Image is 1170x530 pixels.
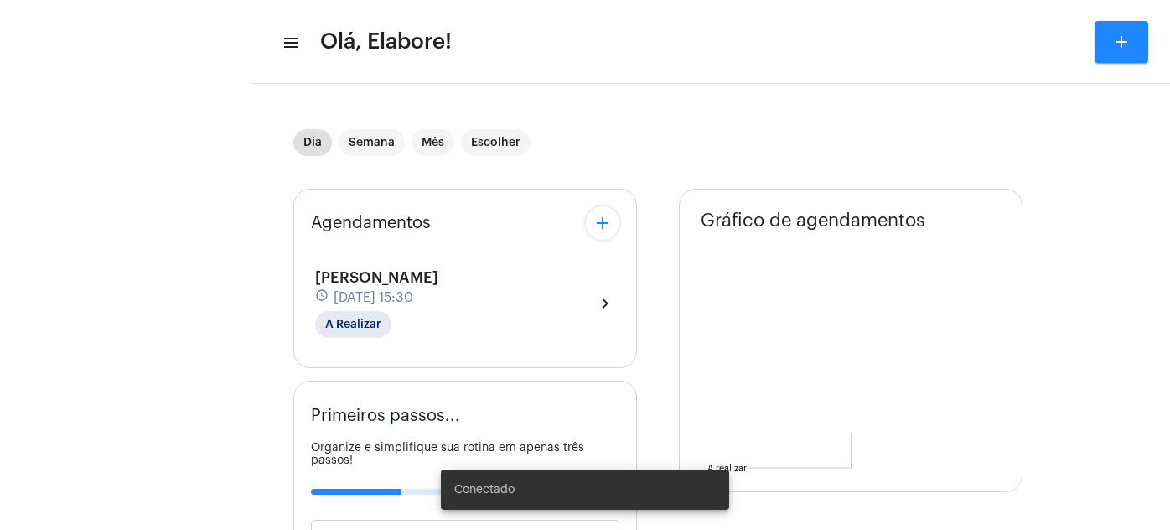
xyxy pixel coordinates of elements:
mat-icon: sidenav icon [282,33,298,53]
span: Conectado [454,481,515,498]
mat-chip: Dia [293,129,332,156]
span: Olá, Elabore! [320,29,452,55]
mat-icon: add [1111,32,1131,52]
span: [DATE] 15:30 [334,290,413,305]
mat-chip: A Realizar [315,311,391,338]
span: Agendamentos [311,214,431,232]
span: [PERSON_NAME] [315,270,438,285]
span: Primeiros passos... [311,407,460,425]
mat-chip: Escolher [461,129,531,156]
mat-icon: chevron_right [595,294,615,314]
mat-chip: Semana [339,129,405,156]
span: Organize e simplifique sua rotina em apenas três passos! [311,442,584,466]
mat-chip: Mês [412,129,454,156]
span: Gráfico de agendamentos [701,210,925,231]
mat-icon: schedule [315,288,330,307]
mat-icon: add [593,213,613,233]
